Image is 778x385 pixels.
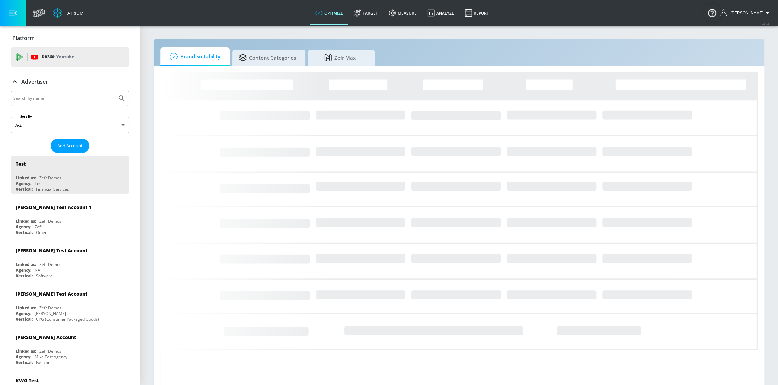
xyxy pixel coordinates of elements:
div: [PERSON_NAME] Test AccountLinked as:Zefr DemosAgency:[PERSON_NAME]Vertical:CPG (Consumer Packaged... [11,286,129,324]
div: [PERSON_NAME] Test Account 1 [16,204,91,210]
div: A-Z [11,117,129,133]
div: DV360: Youtube [11,47,129,67]
div: Linked as: [16,175,36,181]
a: optimize [310,1,348,25]
div: [PERSON_NAME] Test Account [16,291,87,297]
div: NA [35,267,40,273]
div: Vertical: [16,316,33,322]
a: Atrium [53,8,84,18]
div: Advertiser [11,72,129,91]
div: [PERSON_NAME] Test AccountLinked as:Zefr DemosAgency:NAVertical:Software [11,242,129,280]
div: Platform [11,29,129,47]
div: TestLinked as:Zefr DemosAgency:TestVertical:Financial Services [11,156,129,194]
span: Brand Suitability [167,49,220,65]
a: Target [348,1,383,25]
div: CPG (Consumer Packaged Goods) [36,316,99,322]
div: Agency: [16,354,31,360]
div: Other [36,230,47,235]
div: Zefr [35,224,42,230]
div: Zefr Demos [39,175,61,181]
div: Vertical: [16,186,33,192]
div: Linked as: [16,305,36,311]
div: Vertical: [16,360,33,365]
button: Open Resource Center [703,3,721,22]
p: Youtube [56,53,74,60]
div: KWG Test [16,377,39,384]
div: Financial Services [36,186,69,192]
span: v 4.24.0 [762,22,771,26]
span: Zefr Max [315,50,365,66]
div: [PERSON_NAME] AccountLinked as:Zefr DemosAgency:Mike Test AgencyVertical:Fashion [11,329,129,367]
div: Zefr Demos [39,262,61,267]
p: Advertiser [21,78,48,85]
input: Search by name [13,94,114,103]
div: Agency: [16,181,31,186]
div: Vertical: [16,273,33,279]
div: Agency: [16,311,31,316]
div: Mike Test Agency [35,354,67,360]
div: Test [16,161,26,167]
div: [PERSON_NAME] Test Account 1Linked as:Zefr DemosAgency:ZefrVertical:Other [11,199,129,237]
div: Vertical: [16,230,33,235]
div: Zefr Demos [39,218,61,224]
span: login as: justin.nim@zefr.com [728,11,763,15]
p: Platform [12,34,35,42]
div: Agency: [16,267,31,273]
div: Agency: [16,224,31,230]
div: Test [35,181,43,186]
div: [PERSON_NAME] Account [16,334,76,340]
div: [PERSON_NAME] [35,311,66,316]
div: Linked as: [16,348,36,354]
p: DV360: [42,53,74,61]
div: Fashion [36,360,50,365]
span: Add Account [57,142,83,150]
div: Zefr Demos [39,348,61,354]
a: measure [383,1,422,25]
a: Report [459,1,494,25]
a: Analyze [422,1,459,25]
span: Content Categories [239,50,296,66]
label: Sort By [19,114,33,119]
div: Linked as: [16,262,36,267]
button: [PERSON_NAME] [720,9,771,17]
div: [PERSON_NAME] Test Account [16,247,87,254]
div: Software [36,273,53,279]
div: Zefr Demos [39,305,61,311]
div: Atrium [65,10,84,16]
div: Linked as: [16,218,36,224]
button: Add Account [51,139,89,153]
